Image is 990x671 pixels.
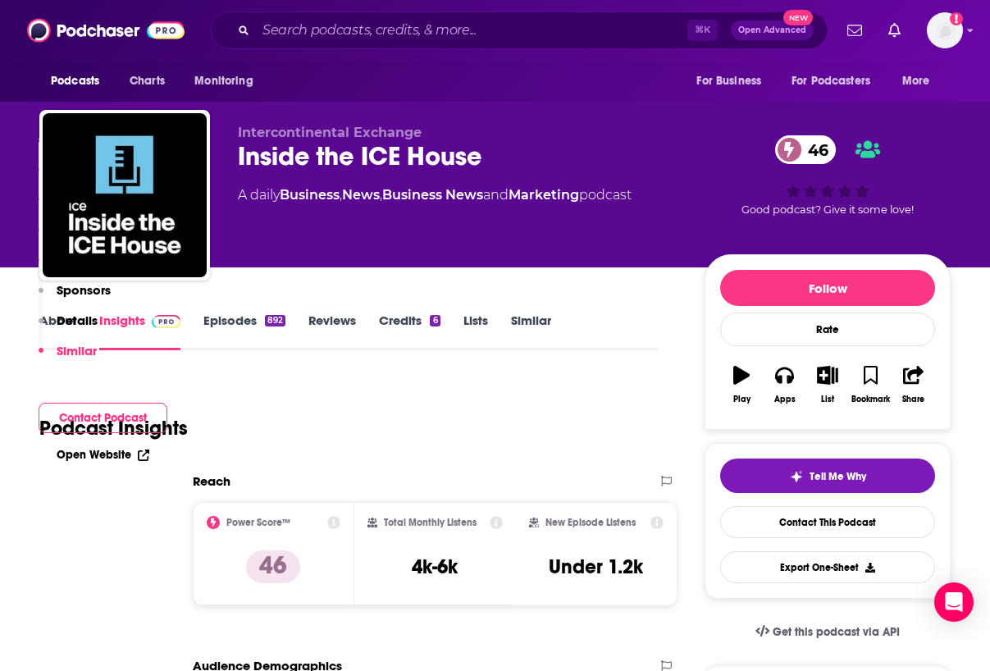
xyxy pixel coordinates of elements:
[934,582,974,622] div: Open Intercom Messenger
[193,473,230,489] h2: Reach
[43,113,207,277] img: Inside the ICE House
[774,395,796,404] div: Apps
[720,459,935,493] button: tell me why sparkleTell Me Why
[741,203,914,216] span: Good podcast? Give it some love!
[851,395,890,404] div: Bookmark
[39,403,167,433] button: Contact Podcast
[783,10,813,25] span: New
[39,66,121,97] button: open menu
[238,125,422,140] span: Intercontinental Exchange
[430,315,440,326] div: 6
[902,70,930,93] span: More
[246,550,300,583] p: 46
[927,12,963,48] span: Logged in as M13investing
[412,555,458,579] h3: 4k-6k
[379,313,440,350] a: Credits6
[720,551,935,583] button: Export One-Sheet
[685,66,782,97] button: open menu
[720,313,935,346] div: Rate
[545,517,636,528] h2: New Episode Listens
[463,313,488,350] a: Lists
[927,12,963,48] button: Show profile menu
[483,187,509,203] span: and
[738,26,806,34] span: Open Advanced
[763,355,805,414] button: Apps
[775,135,837,164] a: 46
[773,625,900,639] span: Get this podcast via API
[849,355,892,414] button: Bookmark
[194,70,253,93] span: Monitoring
[51,70,99,93] span: Podcasts
[549,555,643,579] h3: Under 1.2k
[705,125,951,226] div: 46Good podcast? Give it some love!
[382,187,483,203] a: Business News
[720,506,935,538] a: Contact This Podcast
[720,355,763,414] button: Play
[280,187,340,203] a: Business
[57,448,149,462] a: Open Website
[183,66,274,97] button: open menu
[340,187,342,203] span: ,
[792,70,870,93] span: For Podcasters
[238,185,632,205] div: A daily podcast
[696,70,761,93] span: For Business
[892,355,935,414] button: Share
[806,355,849,414] button: List
[384,517,477,528] h2: Total Monthly Listens
[781,66,894,97] button: open menu
[687,20,718,41] span: ⌘ K
[742,612,913,652] a: Get this podcast via API
[265,315,285,326] div: 892
[891,66,951,97] button: open menu
[902,395,924,404] div: Share
[39,343,97,373] button: Similar
[810,470,866,483] span: Tell Me Why
[342,187,380,203] a: News
[256,17,687,43] input: Search podcasts, credits, & more...
[308,313,356,350] a: Reviews
[790,470,803,483] img: tell me why sparkle
[57,313,98,328] p: Details
[39,313,98,343] button: Details
[203,313,285,350] a: Episodes892
[211,11,828,49] div: Search podcasts, credits, & more...
[130,70,165,93] span: Charts
[57,343,97,358] p: Similar
[731,21,814,40] button: Open AdvancedNew
[119,66,175,97] a: Charts
[821,395,834,404] div: List
[792,135,837,164] span: 46
[226,517,290,528] h2: Power Score™
[882,16,907,44] a: Show notifications dropdown
[927,12,963,48] img: User Profile
[841,16,869,44] a: Show notifications dropdown
[509,187,579,203] a: Marketing
[733,395,750,404] div: Play
[950,12,963,25] svg: Add a profile image
[511,313,551,350] a: Similar
[380,187,382,203] span: ,
[720,270,935,306] button: Follow
[27,15,185,46] img: Podchaser - Follow, Share and Rate Podcasts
